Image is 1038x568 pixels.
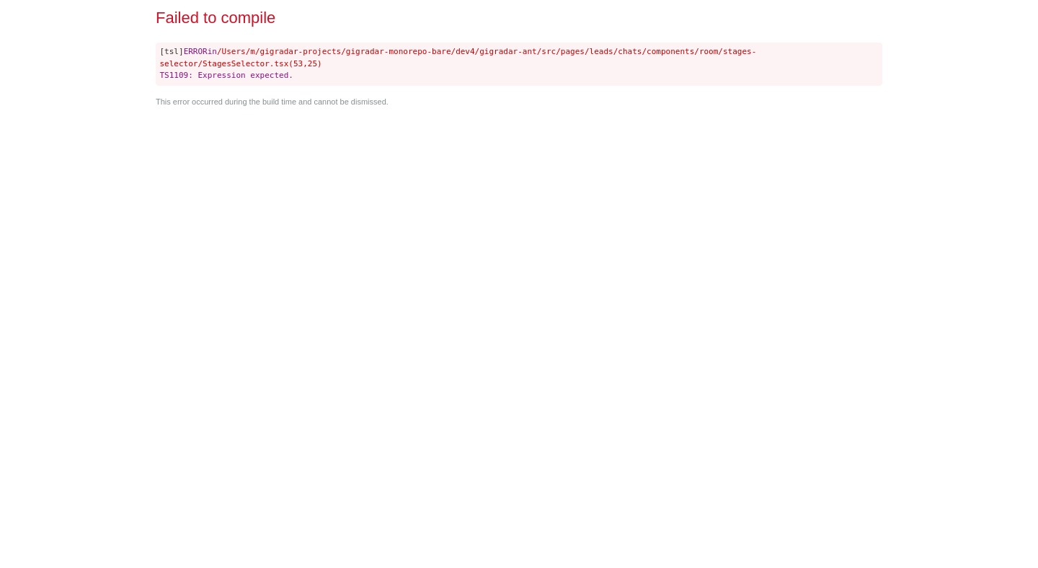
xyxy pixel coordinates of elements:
[208,47,217,56] span: in
[160,47,184,56] span: [tsl]
[160,71,293,80] span: TS1109: Expression expected.
[156,6,859,30] div: Failed to compile
[160,47,757,68] span: /Users/m/gigradar-projects/gigradar-monorepo-bare/dev4/gigradar-ant/src/pages/leads/chats/compone...
[184,47,208,56] span: ERROR
[156,96,882,108] div: This error occurred during the build time and cannot be dismissed.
